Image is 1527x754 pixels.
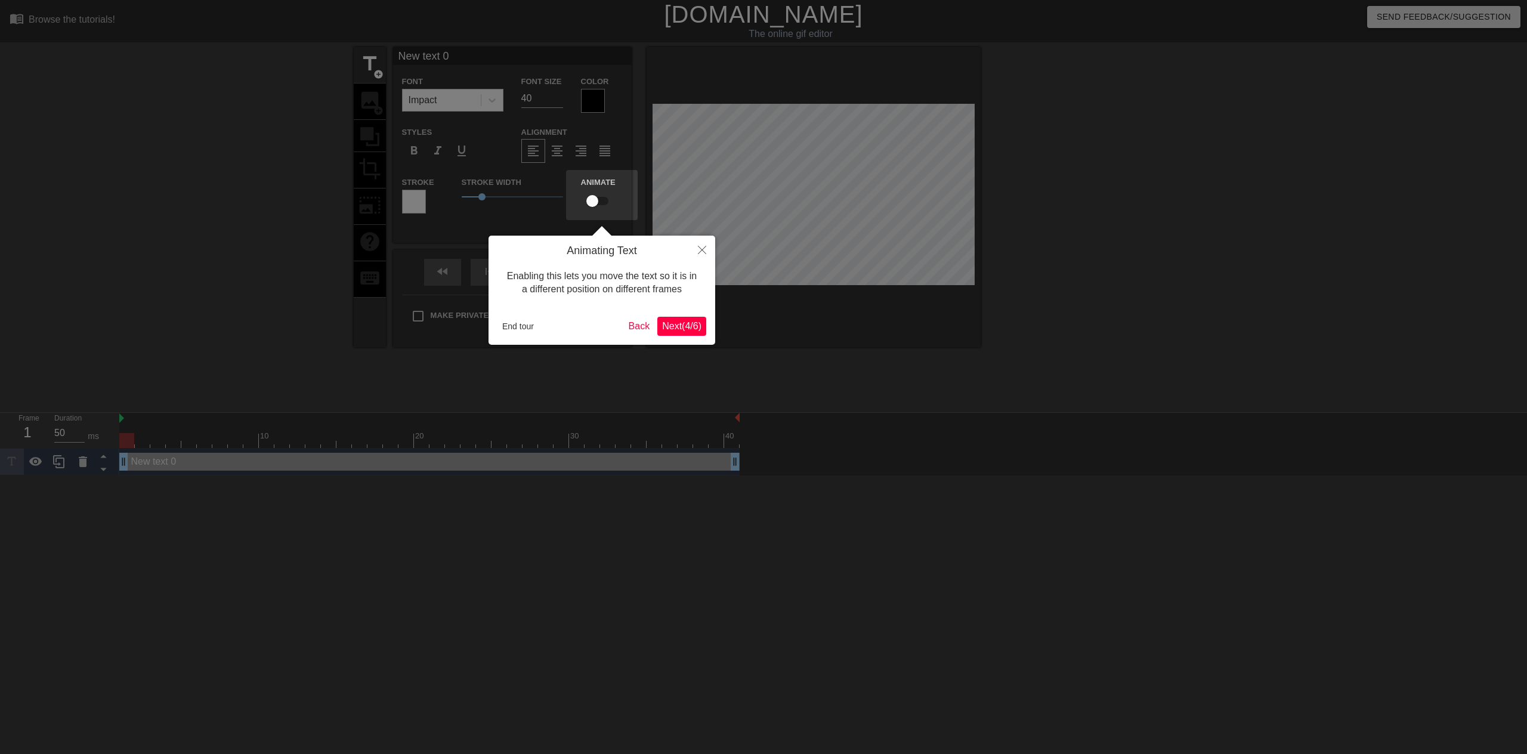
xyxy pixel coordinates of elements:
button: Close [689,236,715,263]
span: Next ( 4 / 6 ) [662,321,701,331]
h4: Animating Text [497,245,706,258]
div: Enabling this lets you move the text so it is in a different position on different frames [497,258,706,308]
button: Back [624,317,655,336]
button: End tour [497,317,539,335]
button: Next [657,317,706,336]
